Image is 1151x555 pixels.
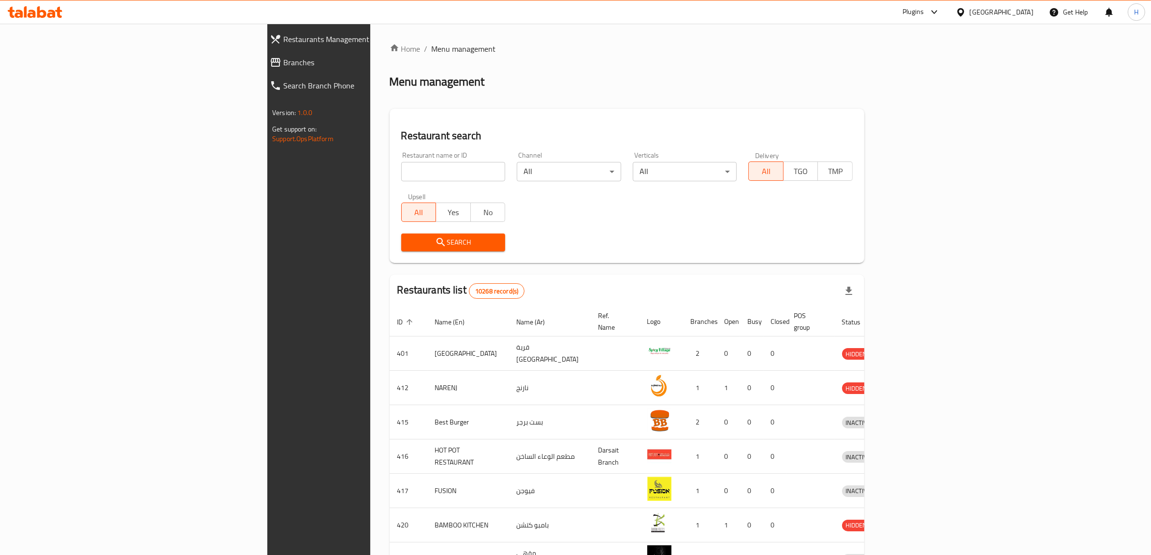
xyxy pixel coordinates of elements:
span: 1.0.0 [297,106,312,119]
th: Busy [740,307,763,336]
span: 10268 record(s) [469,287,524,296]
td: 2 [683,336,717,371]
td: [GEOGRAPHIC_DATA] [427,336,509,371]
th: Open [717,307,740,336]
h2: Restaurants list [397,283,525,299]
div: Export file [837,279,860,303]
td: 1 [683,371,717,405]
td: 0 [763,405,787,439]
a: Support.OpsPlatform [272,132,334,145]
td: NARENJ [427,371,509,405]
span: TGO [787,164,815,178]
img: FUSION [647,477,671,501]
div: Total records count [469,283,525,299]
div: All [517,162,621,181]
td: 0 [763,508,787,542]
td: 0 [740,405,763,439]
span: INACTIVE [842,417,875,428]
span: Status [842,316,874,328]
span: All [406,205,433,219]
button: Yes [436,203,471,222]
img: NARENJ [647,374,671,398]
span: Branches [283,57,452,68]
button: TMP [817,161,853,181]
img: Spicy Village [647,339,671,364]
span: Version: [272,106,296,119]
span: HIDDEN [842,383,871,394]
td: بامبو كتشن [509,508,591,542]
button: TGO [783,161,818,181]
td: 0 [740,474,763,508]
button: Search [401,234,506,251]
td: 1 [683,474,717,508]
div: [GEOGRAPHIC_DATA] [970,7,1034,17]
td: مطعم الوعاء الساخن [509,439,591,474]
span: HIDDEN [842,520,871,531]
label: Delivery [755,152,779,159]
td: 0 [763,474,787,508]
td: 1 [717,508,740,542]
img: Best Burger [647,408,671,432]
span: Search Branch Phone [283,80,452,91]
td: 0 [763,336,787,371]
button: All [748,161,784,181]
td: 0 [740,371,763,405]
span: HIDDEN [842,349,871,360]
nav: breadcrumb [390,43,864,55]
span: H [1134,7,1138,17]
td: 1 [683,508,717,542]
div: HIDDEN [842,348,871,360]
span: No [475,205,502,219]
span: Search [409,236,498,248]
span: Name (Ar) [517,316,558,328]
img: HOT POT RESTAURANT [647,442,671,467]
td: 0 [740,508,763,542]
td: 1 [717,371,740,405]
td: 0 [717,474,740,508]
div: All [633,162,737,181]
td: 0 [717,336,740,371]
td: HOT POT RESTAURANT [427,439,509,474]
span: Name (En) [435,316,478,328]
a: Search Branch Phone [262,74,460,97]
td: 0 [717,439,740,474]
span: Yes [440,205,467,219]
a: Branches [262,51,460,74]
td: 0 [740,439,763,474]
h2: Restaurant search [401,129,853,143]
div: HIDDEN [842,382,871,394]
td: 0 [717,405,740,439]
span: INACTIVE [842,452,875,463]
td: بست برجر [509,405,591,439]
th: Closed [763,307,787,336]
span: Get support on: [272,123,317,135]
th: Branches [683,307,717,336]
button: No [470,203,506,222]
div: INACTIVE [842,485,875,497]
td: 2 [683,405,717,439]
span: INACTIVE [842,485,875,497]
td: 0 [763,371,787,405]
td: نارنج [509,371,591,405]
h2: Menu management [390,74,485,89]
td: Darsait Branch [591,439,640,474]
td: قرية [GEOGRAPHIC_DATA] [509,336,591,371]
td: 0 [763,439,787,474]
td: فيوجن [509,474,591,508]
span: POS group [794,310,823,333]
a: Restaurants Management [262,28,460,51]
td: FUSION [427,474,509,508]
td: Best Burger [427,405,509,439]
td: BAMBOO KITCHEN [427,508,509,542]
span: TMP [822,164,849,178]
span: Menu management [432,43,496,55]
img: BAMBOO KITCHEN [647,511,671,535]
label: Upsell [408,193,426,200]
input: Search for restaurant name or ID.. [401,162,506,181]
div: Plugins [903,6,924,18]
td: 1 [683,439,717,474]
span: Ref. Name [598,310,628,333]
